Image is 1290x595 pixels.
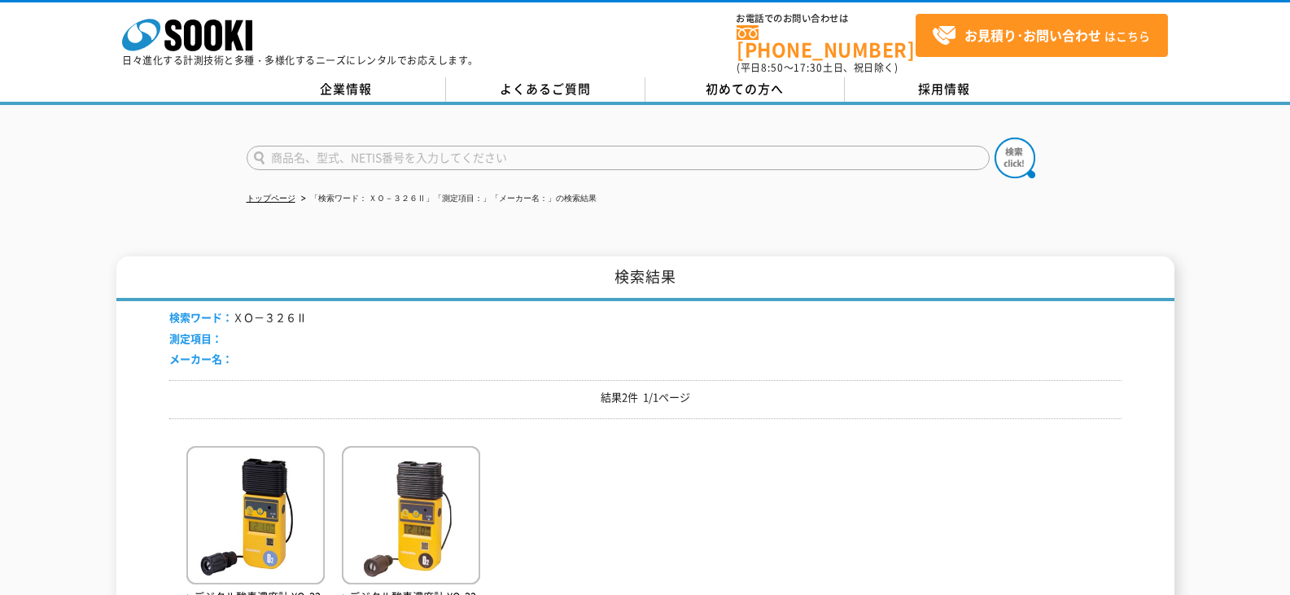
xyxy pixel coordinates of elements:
[706,80,784,98] span: 初めての方へ
[169,389,1122,406] p: 結果2件 1/1ページ
[298,190,597,208] li: 「検索ワード： ＸＯ－３２６Ⅱ」「測定項目：」「メーカー名：」の検索結果
[247,77,446,102] a: 企業情報
[761,60,784,75] span: 8:50
[446,77,645,102] a: よくあるご質問
[169,309,233,325] span: 検索ワード：
[186,446,325,588] img: XO-326ⅡsA
[116,256,1174,301] h1: 検索結果
[794,60,823,75] span: 17:30
[342,446,480,588] img: XO-326ⅡA
[737,25,916,59] a: [PHONE_NUMBER]
[169,351,233,366] span: メーカー名：
[737,14,916,24] span: お電話でのお問い合わせは
[964,25,1101,45] strong: お見積り･お問い合わせ
[169,309,307,326] li: ＸＯ－３２６Ⅱ
[995,138,1035,178] img: btn_search.png
[247,194,295,203] a: トップページ
[916,14,1168,57] a: お見積り･お問い合わせはこちら
[737,60,898,75] span: (平日 ～ 土日、祝日除く)
[645,77,845,102] a: 初めての方へ
[169,330,222,346] span: 測定項目：
[122,55,479,65] p: 日々進化する計測技術と多種・多様化するニーズにレンタルでお応えします。
[247,146,990,170] input: 商品名、型式、NETIS番号を入力してください
[845,77,1044,102] a: 採用情報
[932,24,1150,48] span: はこちら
